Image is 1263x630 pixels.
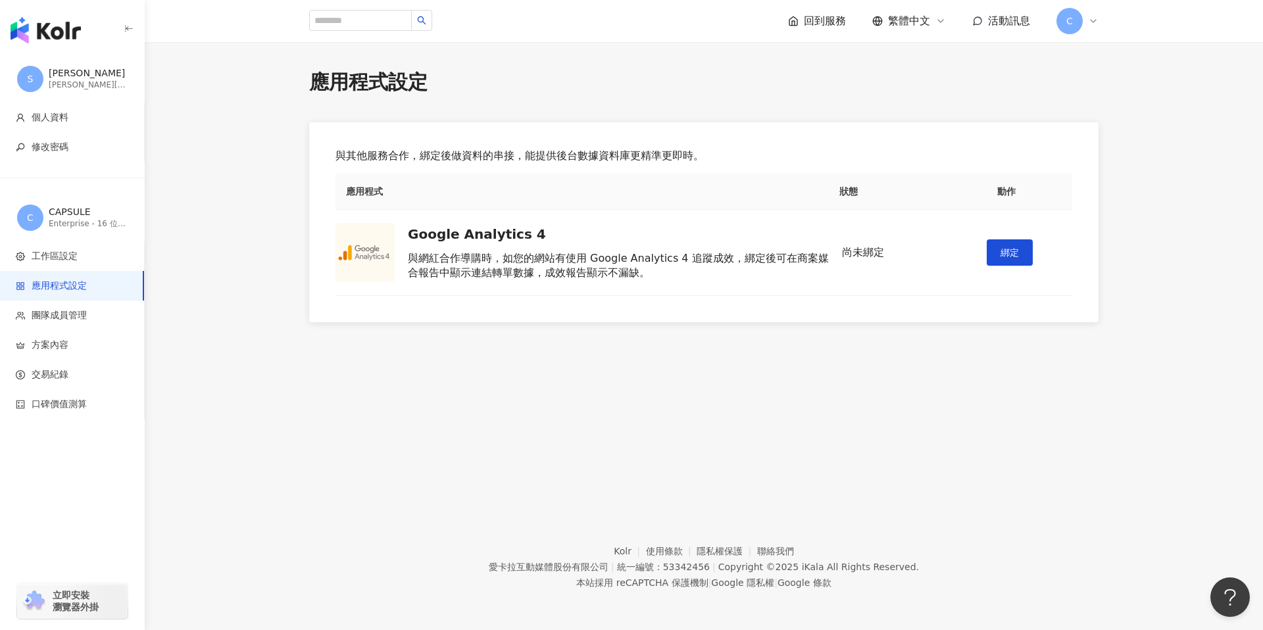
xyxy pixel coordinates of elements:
[408,251,829,280] p: 與網紅合作導購時，如您的網站有使用 Google Analytics 4 追蹤成效，綁定後可在商案媒合報告中顯示連結轉單數據，成效報告顯示不漏缺。
[802,562,824,572] a: iKala
[28,72,34,86] span: S
[1001,247,1019,258] span: 綁定
[829,174,987,210] th: 狀態
[21,591,47,612] img: chrome extension
[32,368,68,381] span: 交易紀錄
[408,225,829,243] p: Google Analytics 4
[718,562,919,572] div: Copyright © 2025 All Rights Reserved.
[49,67,128,80] div: [PERSON_NAME]
[32,141,68,154] span: 修改密碼
[49,206,128,219] div: CAPSULE
[309,68,1099,96] div: 應用程式設定
[711,577,774,588] a: Google 隱私權
[32,339,68,352] span: 方案內容
[16,281,25,291] span: appstore
[32,250,78,263] span: 工作區設定
[32,309,87,322] span: 團隊成員管理
[988,14,1030,27] span: 活動訊息
[32,398,87,411] span: 口碑價值測算
[888,14,930,28] span: 繁體中文
[788,14,846,28] a: 回到服務
[1210,577,1250,617] iframe: Help Scout Beacon - Open
[697,546,757,556] a: 隱私權保護
[987,174,1072,210] th: 動作
[27,210,34,225] span: C
[16,370,25,379] span: dollar
[16,113,25,122] span: user
[49,80,128,91] div: [PERSON_NAME][EMAIL_ADDRESS][DOMAIN_NAME]
[617,562,710,572] div: 統一編號：53342456
[16,400,25,409] span: calculator
[49,218,128,230] div: Enterprise - 16 位成員
[335,174,829,210] th: 應用程式
[611,562,614,572] span: |
[842,245,884,260] p: 尚未綁定
[646,546,697,556] a: 使用條款
[708,577,712,588] span: |
[53,589,99,613] span: 立即安裝 瀏覽器外掛
[757,546,794,556] a: 聯絡我們
[1066,14,1073,28] span: C
[712,562,716,572] span: |
[335,223,395,282] img: Google Analytics 4
[335,149,1072,163] p: 與其他服務合作，綁定後做資料的串接，能提供後台數據資料庫更精準更即時。
[489,562,608,572] div: 愛卡拉互動媒體股份有限公司
[417,16,426,25] span: search
[32,111,68,124] span: 個人資料
[32,279,87,293] span: 應用程式設定
[778,577,831,588] a: Google 條款
[17,583,128,619] a: chrome extension立即安裝 瀏覽器外掛
[11,17,81,43] img: logo
[987,239,1033,266] button: 綁定
[804,14,846,28] span: 回到服務
[576,575,831,591] span: 本站採用 reCAPTCHA 保護機制
[16,143,25,152] span: key
[774,577,778,588] span: |
[614,546,645,556] a: Kolr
